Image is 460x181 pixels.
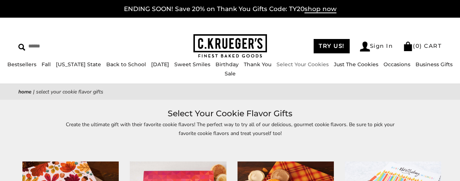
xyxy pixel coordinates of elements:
span: | [33,88,35,95]
img: C.KRUEGER'S [193,34,267,58]
p: Create the ultimate gift with their favorite cookie flavors! The perfect way to try all of our de... [61,120,399,137]
a: Thank You [244,61,271,68]
a: Home [18,88,32,95]
span: 0 [416,42,420,49]
img: Bag [403,42,413,51]
a: (0) CART [403,42,442,49]
a: Business Gifts [416,61,453,68]
input: Search [18,40,115,52]
a: Birthday [215,61,239,68]
span: Select Your Cookie Flavor Gifts [36,88,103,95]
a: [US_STATE] State [56,61,101,68]
a: Occasions [384,61,410,68]
a: Sale [225,70,236,77]
a: Sweet Smiles [174,61,210,68]
a: [DATE] [151,61,169,68]
a: TRY US! [314,39,350,53]
span: shop now [304,5,336,13]
a: ENDING SOON! Save 20% on Thank You Gifts Code: TY20shop now [124,5,336,13]
a: Back to School [106,61,146,68]
a: Fall [42,61,51,68]
a: Sign In [360,42,393,52]
h1: Select Your Cookie Flavor Gifts [29,107,431,120]
a: Bestsellers [7,61,36,68]
img: Account [360,42,370,52]
a: Just The Cookies [334,61,378,68]
nav: breadcrumbs [18,88,442,96]
img: Search [18,44,25,51]
a: Select Your Cookies [277,61,329,68]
